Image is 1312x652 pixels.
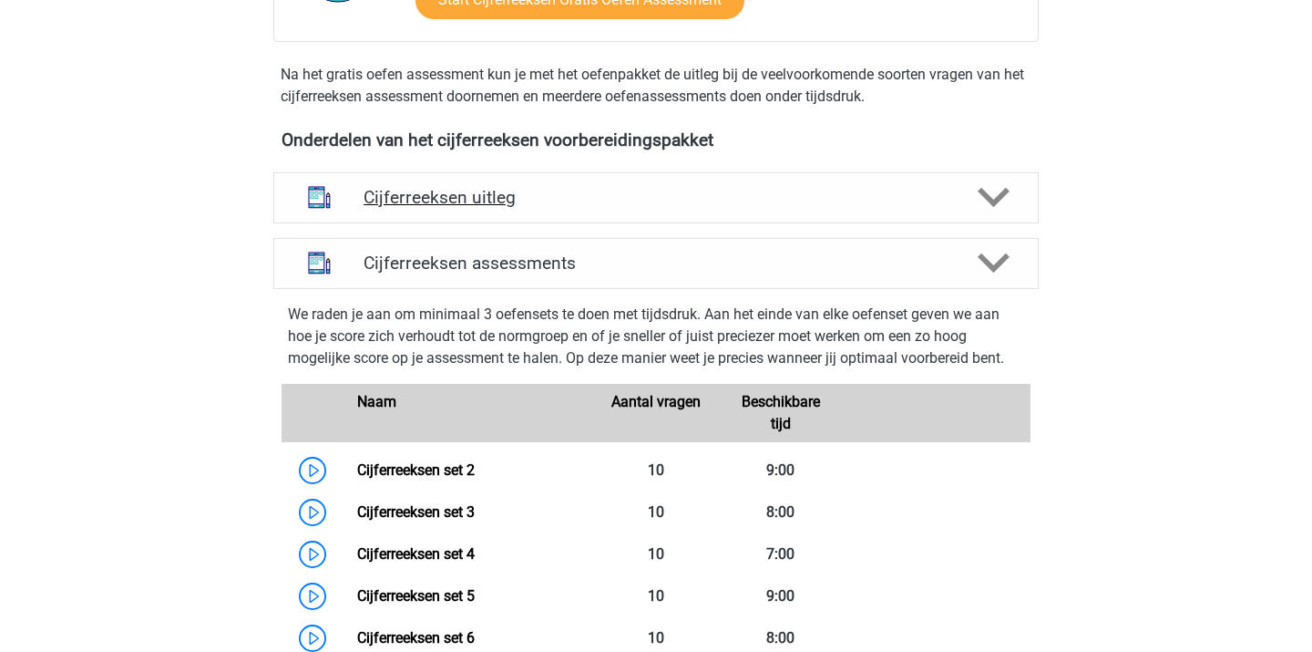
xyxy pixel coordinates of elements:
[266,238,1046,289] a: assessments Cijferreeksen assessments
[357,587,475,605] a: Cijferreeksen set 5
[266,172,1046,223] a: uitleg Cijferreeksen uitleg
[357,461,475,479] a: Cijferreeksen set 2
[357,629,475,647] a: Cijferreeksen set 6
[273,64,1039,108] div: Na het gratis oefen assessment kun je met het oefenpakket de uitleg bij de veelvoorkomende soorte...
[288,304,1024,369] p: We raden je aan om minimaal 3 oefensets te doen met tijdsdruk. Aan het einde van elke oefenset ge...
[593,391,718,435] div: Aantal vragen
[282,129,1030,150] h4: Onderdelen van het cijferreeksen voorbereidingspakket
[718,391,843,435] div: Beschikbare tijd
[364,187,948,208] h4: Cijferreeksen uitleg
[296,240,343,286] img: cijferreeksen assessments
[343,391,593,435] div: Naam
[364,253,948,274] h4: Cijferreeksen assessments
[357,545,475,563] a: Cijferreeksen set 4
[296,174,343,221] img: cijferreeksen uitleg
[357,503,475,521] a: Cijferreeksen set 3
